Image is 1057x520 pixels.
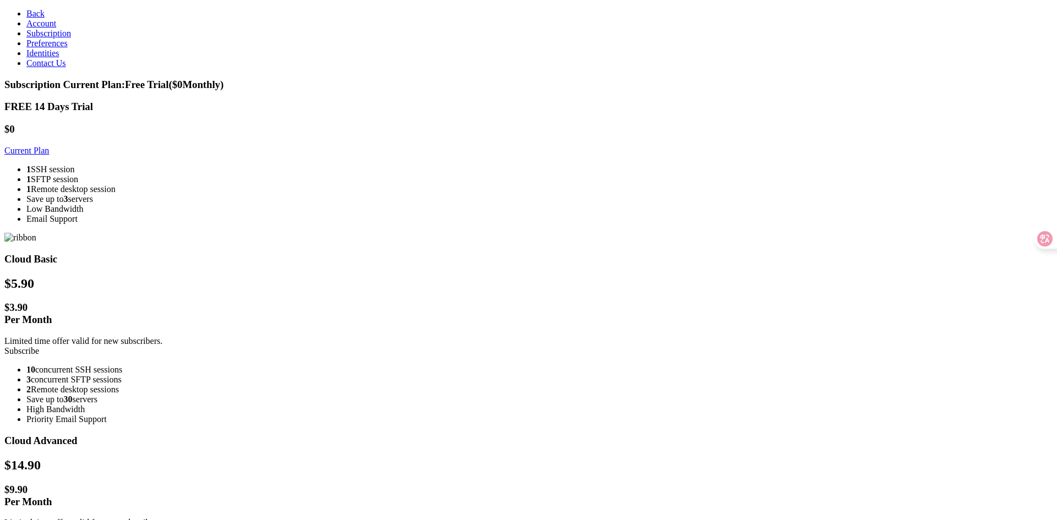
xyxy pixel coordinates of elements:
[63,79,224,90] span: Current Plan: Free Trial ($ 0 Monthly)
[4,336,162,346] span: Limited time offer valid for new subscribers.
[4,496,1053,508] div: Per Month
[4,458,1053,473] h2: $ 14.90
[4,233,36,243] img: ribbon
[26,58,66,68] a: Contact Us
[26,385,31,394] strong: 2
[64,395,73,404] strong: 30
[26,395,1053,404] li: Save up to servers
[26,165,31,174] strong: 1
[26,365,35,374] strong: 10
[26,365,1053,375] li: concurrent SSH sessions
[26,194,1053,204] li: Save up to servers
[4,79,1053,91] h3: Subscription
[26,184,1053,194] li: Remote desktop session
[26,414,1053,424] li: Priority Email Support
[26,404,1053,414] li: High Bandwidth
[26,385,1053,395] li: Remote desktop sessions
[4,314,1053,326] div: Per Month
[26,29,71,38] a: Subscription
[26,204,1053,214] li: Low Bandwidth
[26,48,59,58] a: Identities
[4,435,1053,447] h3: Cloud Advanced
[26,174,1053,184] li: SFTP session
[4,484,1053,508] h1: $ 9.90
[4,346,39,355] a: Subscribe
[26,19,56,28] a: Account
[26,184,31,194] strong: 1
[26,174,31,184] strong: 1
[4,253,1053,265] h3: Cloud Basic
[4,123,1053,135] h1: $0
[26,214,1053,224] li: Email Support
[26,375,1053,385] li: concurrent SFTP sessions
[4,276,1053,291] h2: $ 5.90
[64,194,68,204] strong: 3
[26,375,31,384] strong: 3
[26,165,1053,174] li: SSH session
[4,302,1053,326] h1: $ 3.90
[26,39,68,48] a: Preferences
[26,9,45,18] a: Back
[4,146,49,155] a: Current Plan
[4,101,1053,113] h3: FREE 14 Days Trial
